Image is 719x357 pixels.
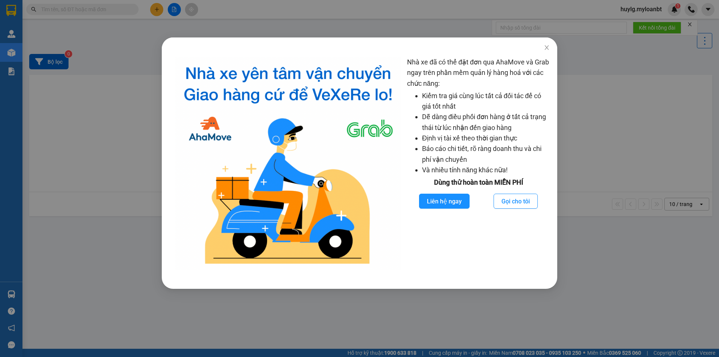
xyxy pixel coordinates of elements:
[419,194,470,209] button: Liên hệ ngay
[422,91,550,112] li: Kiểm tra giá cùng lúc tất cả đối tác để có giá tốt nhất
[175,57,401,270] img: logo
[422,165,550,175] li: Và nhiều tính năng khác nữa!
[536,37,557,58] button: Close
[407,57,550,270] div: Nhà xe đã có thể đặt đơn qua AhaMove và Grab ngay trên phần mềm quản lý hàng hoá với các chức năng:
[544,45,550,51] span: close
[407,177,550,188] div: Dùng thử hoàn toàn MIỄN PHÍ
[422,133,550,143] li: Định vị tài xế theo thời gian thực
[501,197,530,206] span: Gọi cho tôi
[427,197,462,206] span: Liên hệ ngay
[422,112,550,133] li: Dễ dàng điều phối đơn hàng ở tất cả trạng thái từ lúc nhận đến giao hàng
[422,143,550,165] li: Báo cáo chi tiết, rõ ràng doanh thu và chi phí vận chuyển
[494,194,538,209] button: Gọi cho tôi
